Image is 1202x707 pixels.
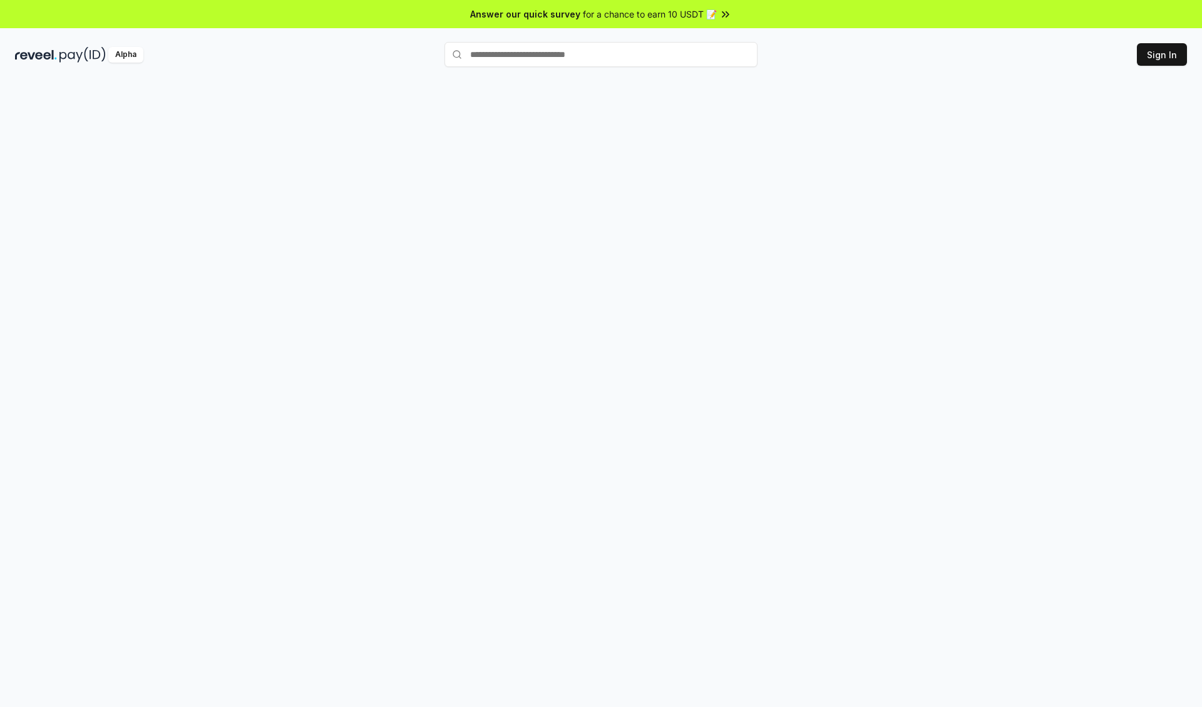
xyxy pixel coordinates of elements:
img: pay_id [59,47,106,63]
img: reveel_dark [15,47,57,63]
div: Alpha [108,47,143,63]
span: for a chance to earn 10 USDT 📝 [583,8,717,21]
button: Sign In [1137,43,1187,66]
span: Answer our quick survey [470,8,580,21]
